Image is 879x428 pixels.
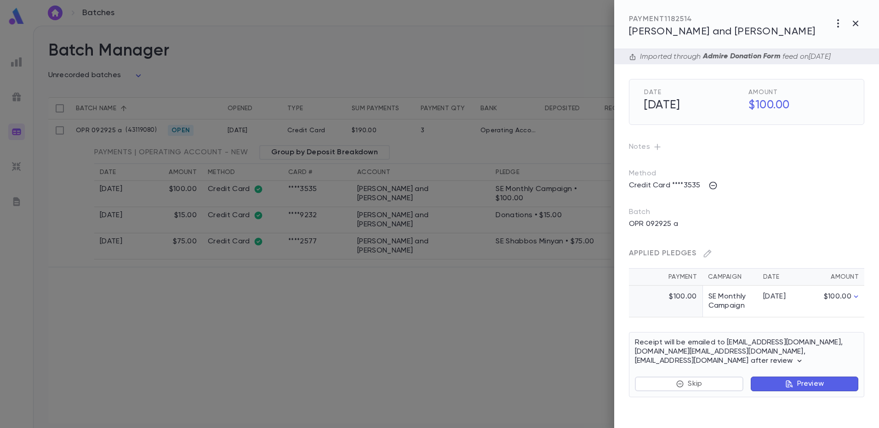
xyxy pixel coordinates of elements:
[751,377,858,391] button: Preview
[639,96,745,115] h5: [DATE]
[629,27,816,37] span: [PERSON_NAME] and [PERSON_NAME]
[688,379,702,389] p: Skip
[701,52,782,62] p: Admire Donation Form
[629,250,696,257] span: Applied Pledges
[629,140,864,154] p: Notes
[635,377,743,391] button: Skip
[702,286,758,317] td: SE Monthly Campaign
[702,269,758,286] th: Campaign
[629,269,702,286] th: Payment
[804,269,864,286] th: Amount
[804,286,864,317] td: $100.00
[623,178,706,193] p: Credit Card ****3535
[635,338,858,366] p: Receipt will be emailed to [EMAIL_ADDRESS][DOMAIN_NAME], [DOMAIN_NAME][EMAIL_ADDRESS][DOMAIN_NAME...
[623,217,684,231] p: OPR 092925 a
[629,169,675,178] p: Method
[629,286,702,317] td: $100.00
[763,292,798,301] div: [DATE]
[629,208,864,217] p: Batch
[644,89,745,96] span: Date
[629,15,816,24] div: PAYMENT 1182514
[758,269,804,286] th: Date
[797,379,824,389] p: Preview
[636,52,830,62] div: Imported through feed on [DATE]
[748,89,849,96] span: Amount
[743,96,849,115] h5: $100.00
